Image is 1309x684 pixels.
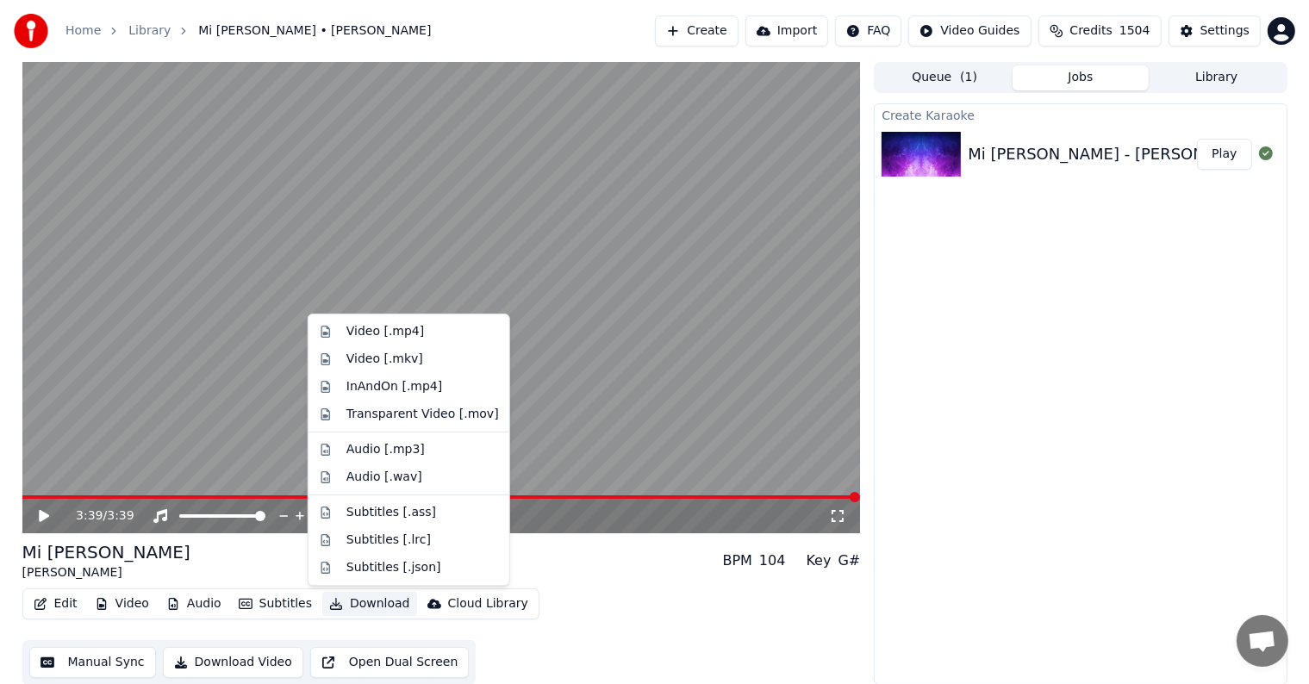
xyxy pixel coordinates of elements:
button: Play [1197,139,1251,170]
div: Video [.mkv] [346,351,423,368]
span: 3:39 [76,507,103,525]
button: Audio [159,592,228,616]
div: InAndOn [.mp4] [346,378,443,395]
button: Import [745,16,828,47]
button: Edit [27,592,84,616]
button: Download Video [163,647,303,678]
button: Open Dual Screen [310,647,470,678]
button: FAQ [835,16,901,47]
div: Mi [PERSON_NAME] - [PERSON_NAME] [968,142,1263,166]
button: Video Guides [908,16,1031,47]
div: / [76,507,117,525]
span: Credits [1070,22,1113,40]
span: 3:39 [107,507,134,525]
img: youka [14,14,48,48]
a: Home [65,22,101,40]
div: 104 [759,550,786,571]
button: Create [655,16,739,47]
button: Jobs [1013,65,1149,90]
div: Chat abierto [1237,615,1288,667]
div: Mi [PERSON_NAME] [22,540,190,564]
span: ( 1 ) [960,69,977,86]
div: Audio [.wav] [346,469,422,486]
button: Download [322,592,417,616]
button: Credits1504 [1038,16,1162,47]
button: Subtitles [232,592,319,616]
button: Settings [1169,16,1261,47]
div: BPM [723,550,752,571]
div: Transparent Video [.mov] [346,406,499,423]
div: Subtitles [.lrc] [346,532,431,549]
div: [PERSON_NAME] [22,564,190,581]
div: Video [.mp4] [346,323,424,340]
div: Cloud Library [448,595,528,612]
div: Subtitles [.json] [346,559,441,576]
div: Settings [1200,22,1250,40]
nav: breadcrumb [65,22,431,40]
div: Audio [.mp3] [346,441,425,458]
span: 1504 [1119,22,1150,40]
button: Library [1149,65,1285,90]
div: Key [807,550,832,571]
div: Subtitles [.ass] [346,504,436,521]
button: Video [88,592,156,616]
button: Queue [876,65,1013,90]
a: Library [128,22,171,40]
button: Manual Sync [29,647,156,678]
span: Mi [PERSON_NAME] • [PERSON_NAME] [198,22,431,40]
div: Create Karaoke [875,104,1286,125]
div: G# [838,550,861,571]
